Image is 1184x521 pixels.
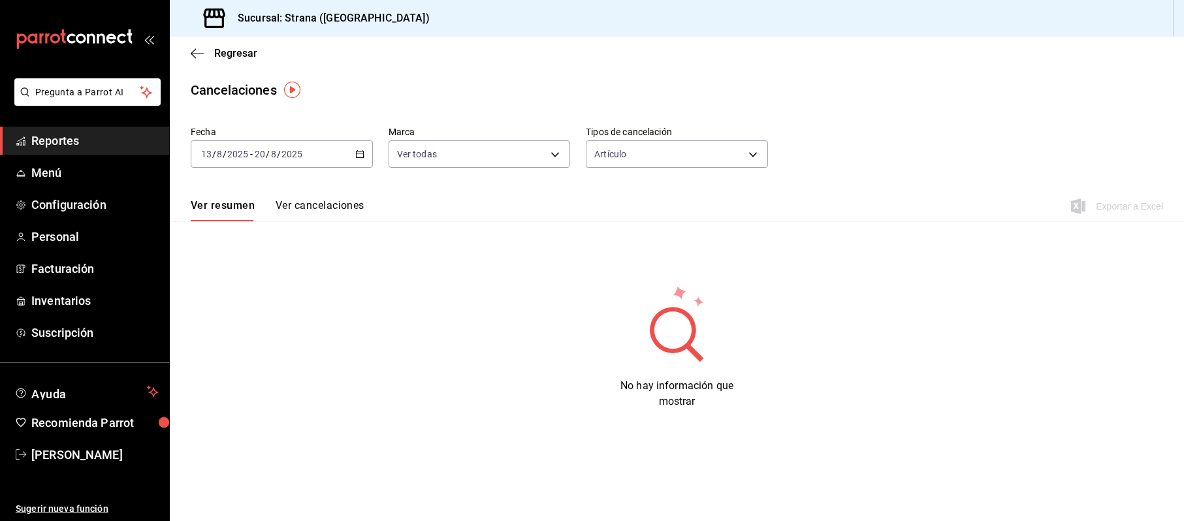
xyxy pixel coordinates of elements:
[270,149,277,159] input: --
[191,80,277,100] div: Cancelaciones
[31,446,159,464] span: [PERSON_NAME]
[9,95,161,108] a: Pregunta a Parrot AI
[191,127,373,136] label: Fecha
[216,149,223,159] input: --
[223,149,227,159] span: /
[200,149,212,159] input: --
[16,502,159,516] span: Sugerir nueva función
[31,260,159,277] span: Facturación
[397,148,437,161] span: Ver todas
[31,384,142,400] span: Ayuda
[266,149,270,159] span: /
[35,86,140,99] span: Pregunta a Parrot AI
[14,78,161,106] button: Pregunta a Parrot AI
[586,127,768,136] label: Tipos de cancelación
[281,149,303,159] input: ----
[620,379,733,407] span: No hay información que mostrar
[191,199,364,221] div: navigation tabs
[389,127,571,136] label: Marca
[594,148,626,161] span: Artículo
[31,324,159,341] span: Suscripción
[31,292,159,309] span: Inventarios
[227,149,249,159] input: ----
[276,199,364,221] button: Ver cancelaciones
[191,47,257,59] button: Regresar
[191,199,255,221] button: Ver resumen
[31,228,159,245] span: Personal
[31,164,159,182] span: Menú
[250,149,253,159] span: -
[284,82,300,98] img: Tooltip marker
[214,47,257,59] span: Regresar
[227,10,430,26] h3: Sucursal: Strana ([GEOGRAPHIC_DATA])
[277,149,281,159] span: /
[31,414,159,432] span: Recomienda Parrot
[31,132,159,150] span: Reportes
[31,196,159,213] span: Configuración
[254,149,266,159] input: --
[144,34,154,44] button: open_drawer_menu
[212,149,216,159] span: /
